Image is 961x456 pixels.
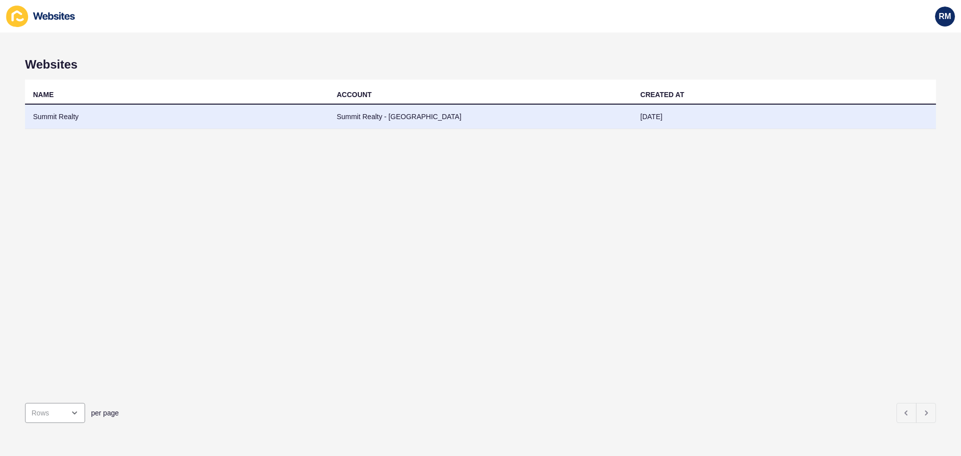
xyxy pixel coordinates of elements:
[91,408,119,418] span: per page
[640,90,684,100] div: CREATED AT
[25,58,936,72] h1: Websites
[25,105,329,129] td: Summit Realty
[337,90,372,100] div: ACCOUNT
[33,90,54,100] div: NAME
[25,403,85,423] div: open menu
[632,105,936,129] td: [DATE]
[939,12,951,22] span: RM
[329,105,633,129] td: Summit Realty - [GEOGRAPHIC_DATA]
